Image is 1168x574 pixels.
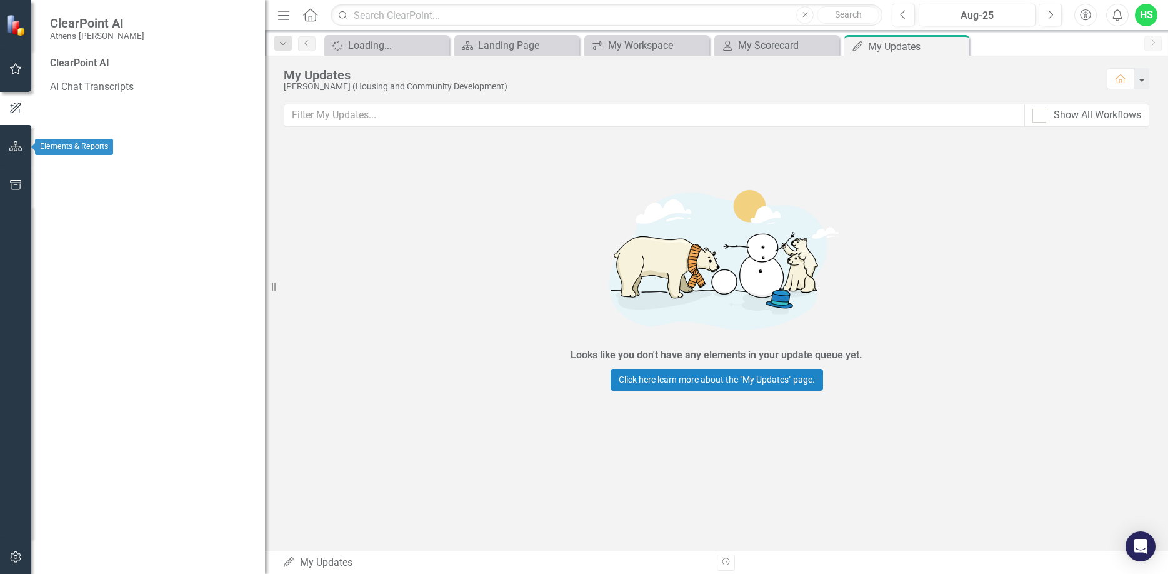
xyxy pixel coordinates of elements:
[284,104,1025,127] input: Filter My Updates...
[6,14,28,36] img: ClearPoint Strategy
[817,6,879,24] button: Search
[457,38,576,53] a: Landing Page
[571,348,862,363] div: Looks like you don't have any elements in your update queue yet.
[1135,4,1157,26] button: HS
[35,139,113,155] div: Elements & Reports
[50,16,144,31] span: ClearPoint AI
[478,38,576,53] div: Landing Page
[282,556,707,570] div: My Updates
[284,82,1094,91] div: [PERSON_NAME] (Housing and Community Development)
[284,68,1094,82] div: My Updates
[348,38,446,53] div: Loading...
[50,56,252,71] div: ClearPoint AI
[50,80,252,94] a: AI Chat Transcripts
[717,38,836,53] a: My Scorecard
[608,38,706,53] div: My Workspace
[587,38,706,53] a: My Workspace
[529,173,904,345] img: Getting started
[611,369,823,391] a: Click here learn more about the "My Updates" page.
[919,4,1036,26] button: Aug-25
[868,39,966,54] div: My Updates
[738,38,836,53] div: My Scorecard
[835,9,862,19] span: Search
[331,4,882,26] input: Search ClearPoint...
[50,31,144,41] small: Athens-[PERSON_NAME]
[1054,108,1141,123] div: Show All Workflows
[327,38,446,53] a: Loading...
[1126,531,1156,561] div: Open Intercom Messenger
[923,8,1031,23] div: Aug-25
